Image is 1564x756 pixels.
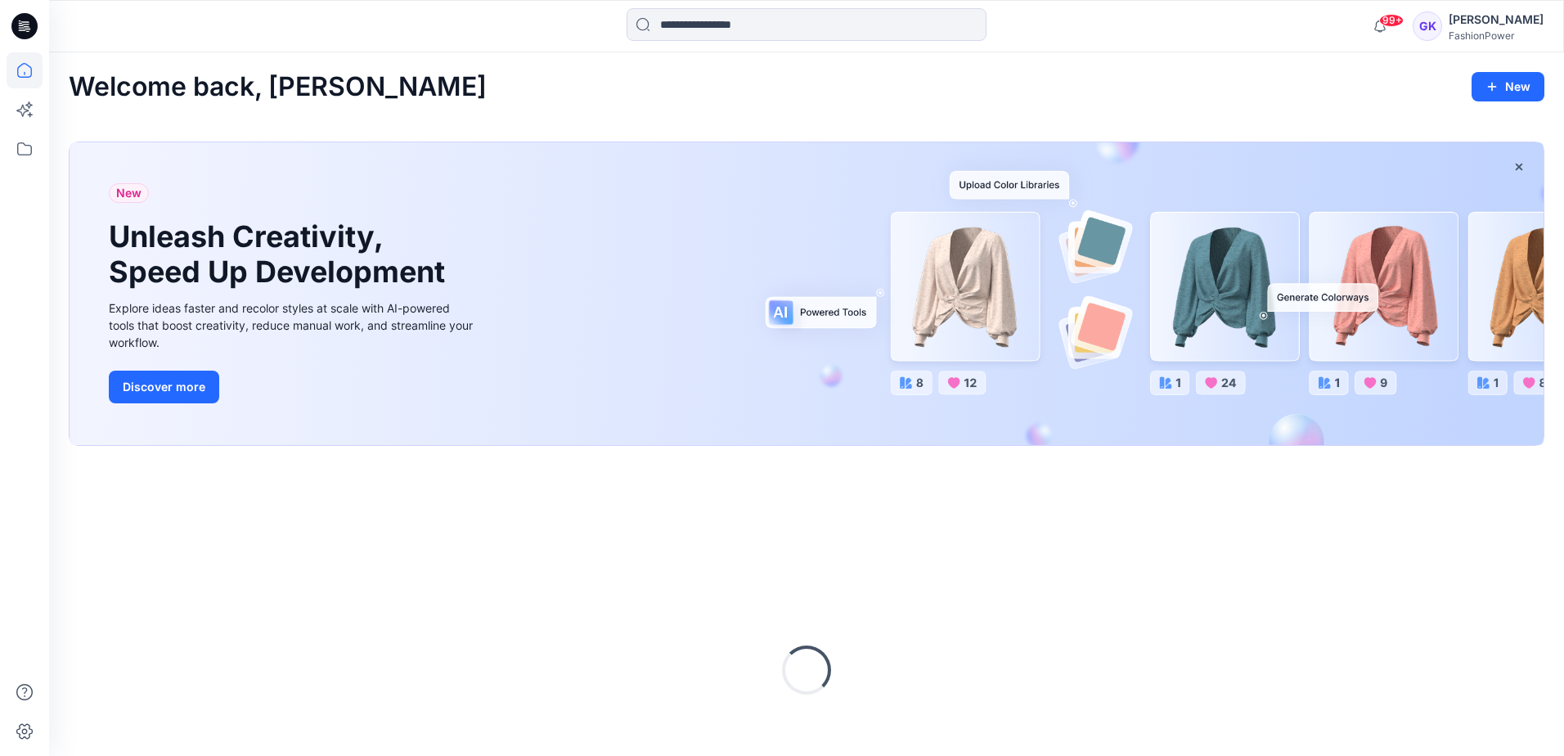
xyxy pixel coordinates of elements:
[1413,11,1442,41] div: GK
[109,299,477,351] div: Explore ideas faster and recolor styles at scale with AI-powered tools that boost creativity, red...
[1379,14,1404,27] span: 99+
[1472,72,1544,101] button: New
[1449,29,1544,42] div: FashionPower
[109,371,219,403] button: Discover more
[116,183,142,203] span: New
[69,72,487,102] h2: Welcome back, [PERSON_NAME]
[109,219,452,290] h1: Unleash Creativity, Speed Up Development
[1449,10,1544,29] div: [PERSON_NAME]
[109,371,477,403] a: Discover more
